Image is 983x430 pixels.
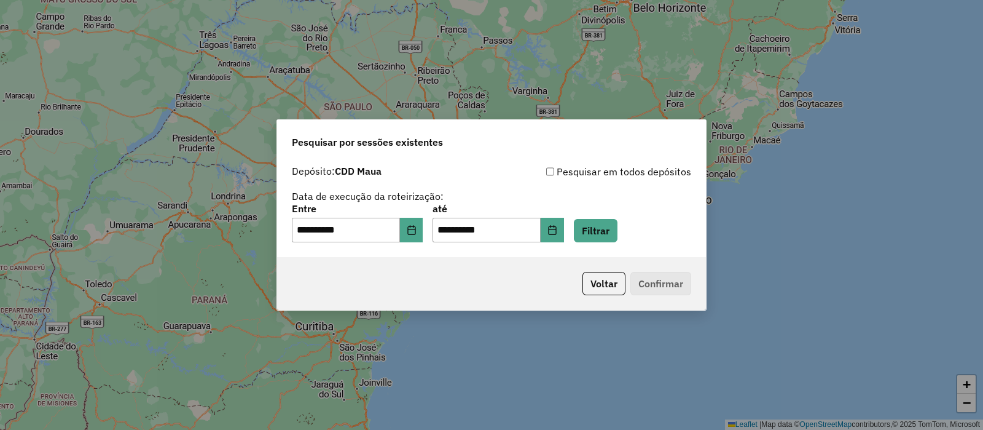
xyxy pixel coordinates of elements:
label: Depósito: [292,164,382,178]
span: Pesquisar por sessões existentes [292,135,443,149]
strong: CDD Maua [335,165,382,177]
div: Pesquisar em todos depósitos [491,164,691,179]
button: Choose Date [541,218,564,242]
label: Entre [292,201,423,216]
label: até [433,201,563,216]
label: Data de execução da roteirização: [292,189,444,204]
button: Filtrar [574,219,617,242]
button: Choose Date [400,218,423,242]
button: Voltar [582,272,625,295]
